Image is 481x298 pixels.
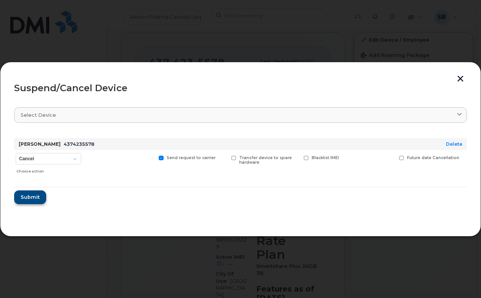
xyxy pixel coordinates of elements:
span: Blacklist IMEI [312,155,339,160]
input: Send request to carrier [150,156,153,159]
input: Transfer device to spare hardware [222,156,226,159]
input: Future date Cancellation [390,156,394,159]
div: Suspend/Cancel Device [14,84,467,93]
span: Transfer device to spare hardware [239,155,292,165]
input: Blacklist IMEI [294,156,298,159]
span: Send request to carrier [167,155,216,160]
span: Future date Cancellation [407,155,459,160]
a: Delete [446,141,462,147]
